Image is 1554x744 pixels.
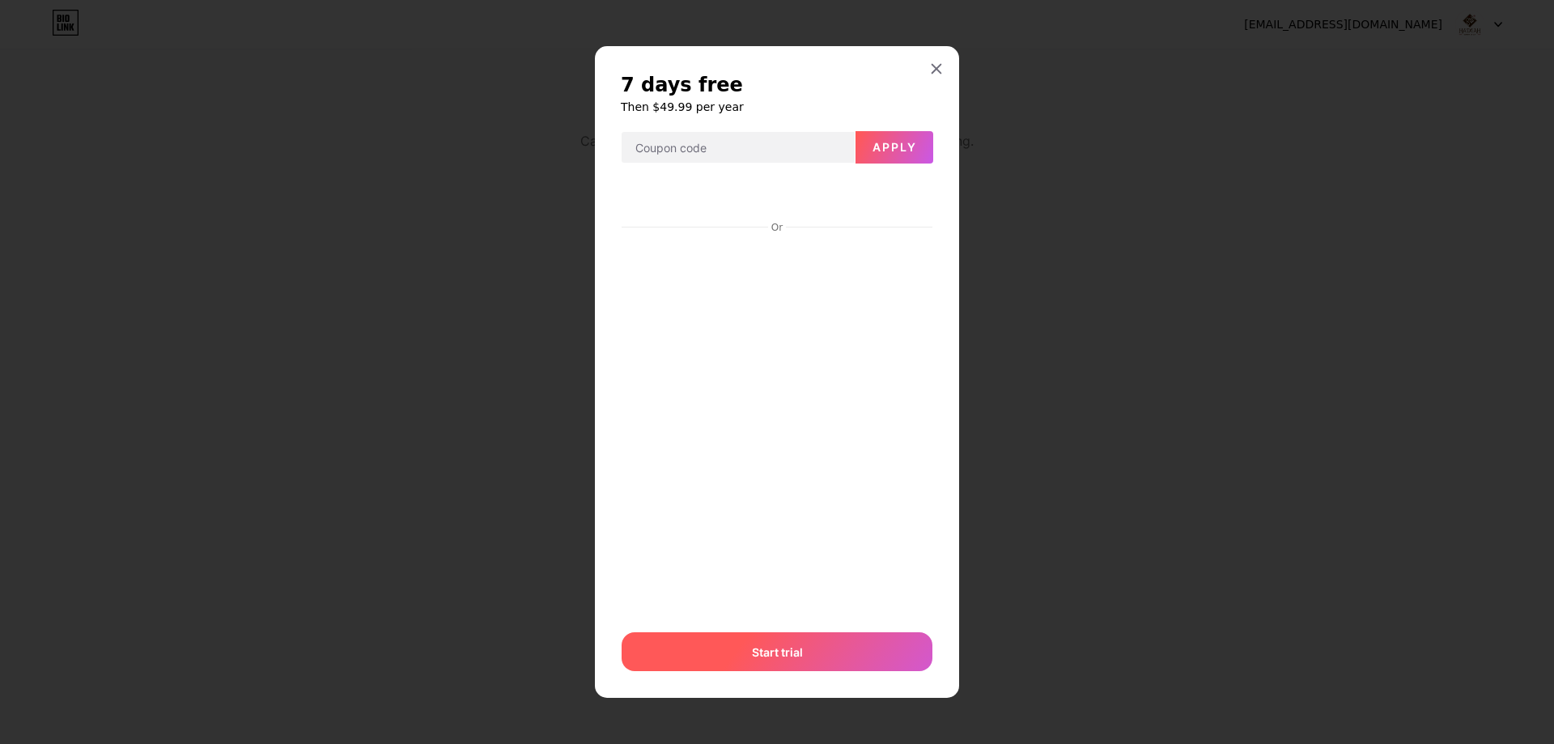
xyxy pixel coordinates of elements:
span: Apply [873,140,917,154]
button: Apply [856,131,933,164]
span: Start trial [752,644,803,661]
iframe: Secure payment input frame [618,236,936,617]
input: Coupon code [622,132,855,164]
span: 7 days free [621,72,743,98]
iframe: Secure payment button frame [622,177,932,216]
div: Or [768,221,786,234]
h6: Then $49.99 per year [621,99,933,115]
